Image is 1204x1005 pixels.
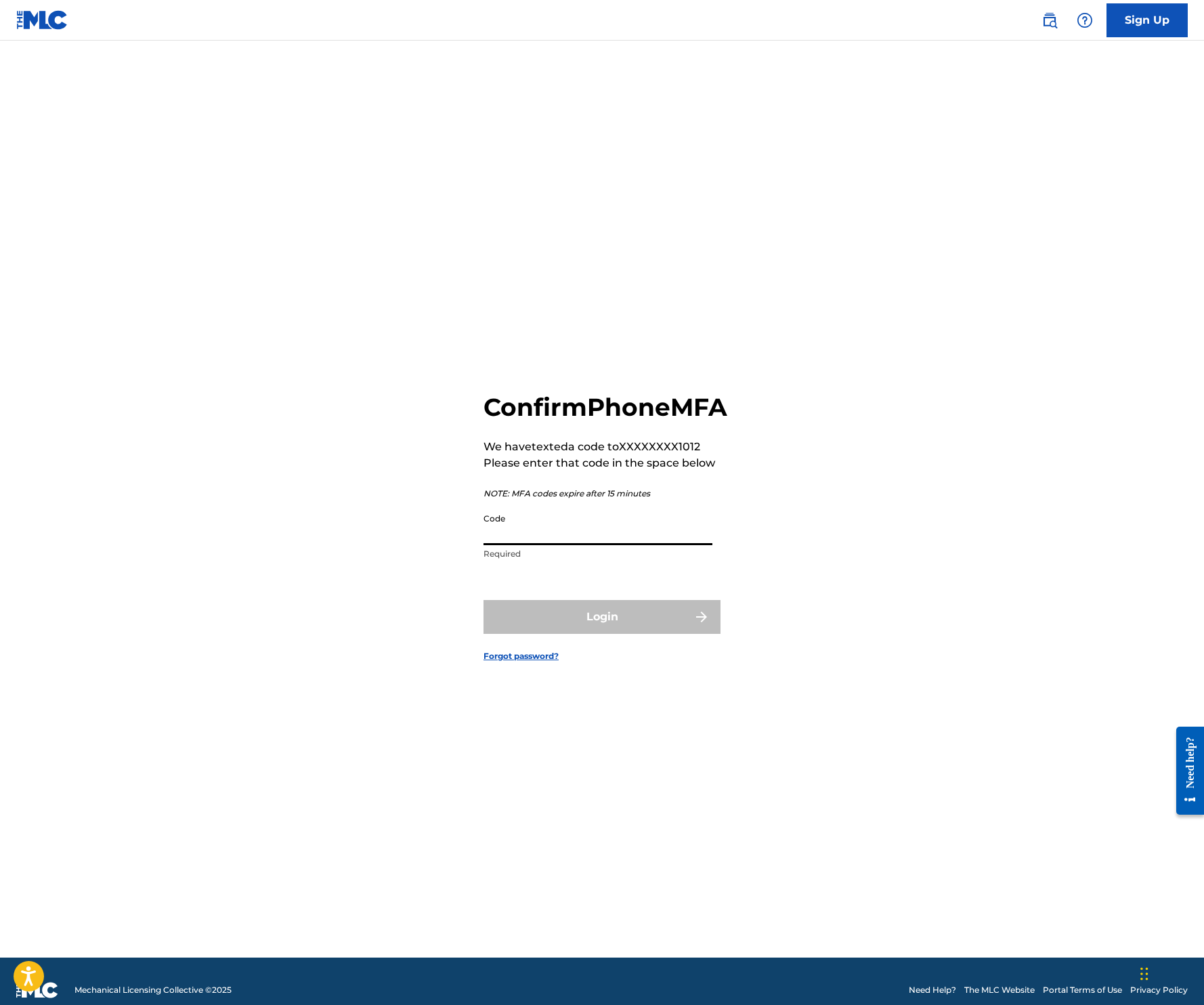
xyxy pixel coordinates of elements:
span: Mechanical Licensing Collective © 2025 [74,984,232,996]
a: The MLC Website [964,984,1035,996]
a: Forgot password? [483,650,559,662]
iframe: Resource Center [1166,717,1204,826]
iframe: Chat Widget [1136,940,1204,1005]
div: Help [1071,7,1098,34]
a: Need Help? [909,984,956,996]
a: Privacy Policy [1130,984,1188,996]
a: Portal Terms of Use [1043,984,1122,996]
img: help [1077,12,1093,28]
p: Required [483,548,712,560]
p: Please enter that code in the space below [483,455,727,471]
img: logo [16,982,58,998]
img: search [1041,12,1058,28]
a: Sign Up [1106,3,1188,37]
img: MLC Logo [16,10,68,30]
p: We have texted a code to XXXXXXXX1012 [483,439,727,455]
div: Drag [1140,954,1148,994]
a: Public Search [1036,7,1063,34]
h2: Confirm Phone MFA [483,392,727,423]
p: NOTE: MFA codes expire after 15 minutes [483,488,727,500]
